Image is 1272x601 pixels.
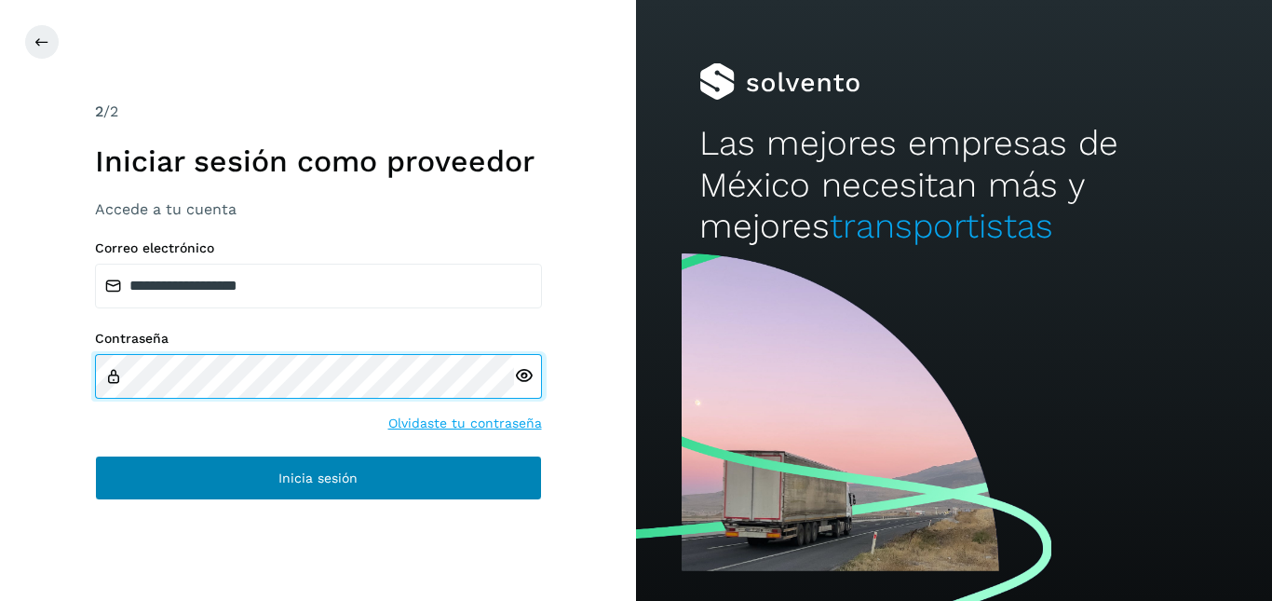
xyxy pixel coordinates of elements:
h1: Iniciar sesión como proveedor [95,143,542,179]
h3: Accede a tu cuenta [95,200,542,218]
div: /2 [95,101,542,123]
a: Olvidaste tu contraseña [388,414,542,433]
span: 2 [95,102,103,120]
button: Inicia sesión [95,456,542,500]
h2: Las mejores empresas de México necesitan más y mejores [699,123,1208,247]
span: Inicia sesión [278,471,358,485]
label: Correo electrónico [95,240,542,256]
label: Contraseña [95,331,542,347]
span: transportistas [830,206,1053,246]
